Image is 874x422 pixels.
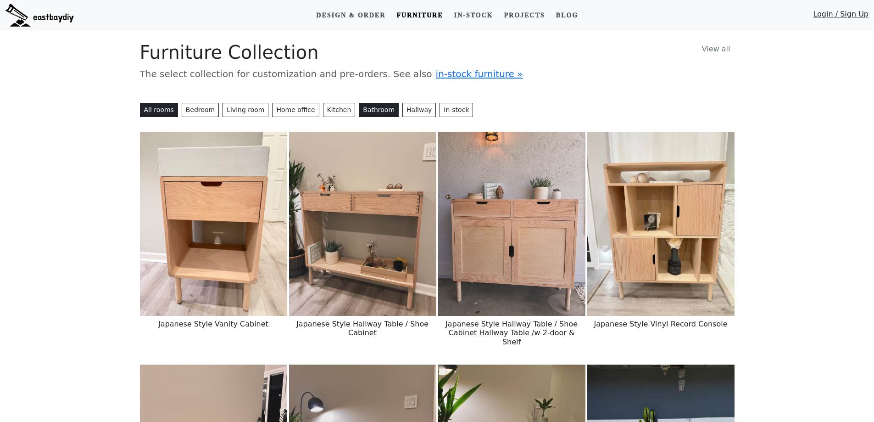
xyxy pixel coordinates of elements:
a: in-stock furniture » [436,68,523,79]
a: Japanese Style Vanity Cabinet [140,219,287,228]
a: In-stock [440,103,473,117]
img: Japanese Style Vanity Cabinet [140,132,287,316]
button: Living room [223,103,268,117]
a: Projects [500,7,548,24]
h6: Japanese Style Vinyl Record Console [587,316,735,332]
h6: Japanese Style Hallway Table / Shoe Cabinet [289,316,436,341]
button: Kitchen [323,103,356,117]
a: Design & Order [312,7,389,24]
button: Bedroom [182,103,219,117]
h1: Furniture Collection [140,41,735,63]
button: Bathroom [359,103,399,117]
a: Furniture [393,7,446,24]
a: Japanese Style Vinyl Record Console [587,219,735,228]
h6: Japanese Style Hallway Table / Shoe Cabinet Hallway Table /w 2-door & Shelf [438,316,585,350]
button: Home office [272,103,319,117]
img: Japanese Style Hallway Table / Shoe Cabinet [289,132,436,316]
button: All rooms [140,103,178,117]
a: Japanese Style Hallway Table / Shoe Cabinet Hallway Table /w 2-door & Shelf [438,219,585,228]
a: Blog [552,7,582,24]
img: Japanese Style Hallway Table / Shoe Cabinet Hallway Table /w 2-door & Shelf [438,132,585,316]
a: Japanese Style Hallway Table / Shoe Cabinet [289,219,436,228]
button: Hallway [402,103,436,117]
a: Login / Sign Up [813,9,868,24]
img: eastbaydiy [6,4,74,27]
h6: Japanese Style Vanity Cabinet [140,316,287,332]
a: In-stock [450,7,496,24]
img: Japanese Style Vinyl Record Console [587,132,735,316]
p: The select collection for customization and pre-orders. See also [140,67,735,81]
a: View all [698,41,735,57]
